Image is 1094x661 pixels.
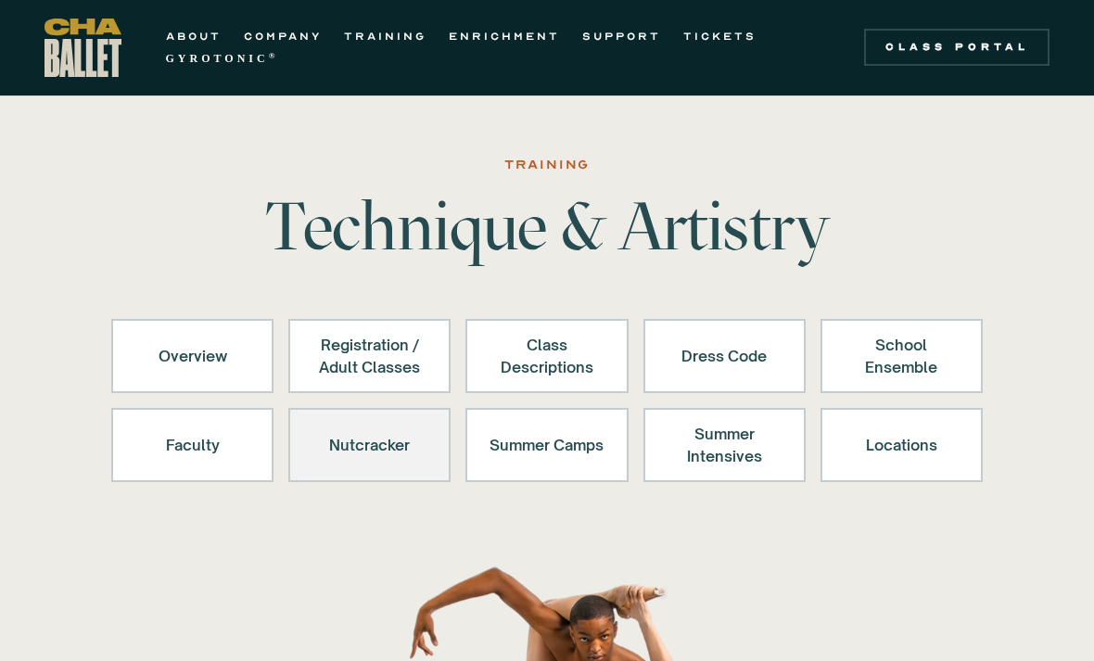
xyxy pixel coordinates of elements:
[504,154,590,176] div: Training
[166,47,279,70] a: GYROTONIC®
[864,29,1049,66] a: Class Portal
[111,319,273,393] a: Overview
[465,408,628,482] a: Summer Camps
[288,319,451,393] a: Registration /Adult Classes
[465,319,628,393] a: Class Descriptions
[312,334,426,378] div: Registration / Adult Classes
[258,193,836,260] h1: Technique & Artistry
[111,408,273,482] a: Faculty
[668,423,782,467] div: Summer Intensives
[643,408,806,482] a: Summer Intensives
[582,25,661,47] a: SUPPORT
[166,52,269,65] strong: GYROTONIC
[344,25,426,47] a: TRAINING
[668,334,782,378] div: Dress Code
[643,319,806,393] a: Dress Code
[820,319,983,393] a: School Ensemble
[875,40,1038,55] div: Class Portal
[449,25,560,47] a: ENRICHMENT
[135,334,249,378] div: Overview
[820,408,983,482] a: Locations
[490,334,604,378] div: Class Descriptions
[45,19,121,77] a: home
[288,408,451,482] a: Nutcracker
[244,25,322,47] a: COMPANY
[683,25,757,47] a: TICKETS
[166,25,222,47] a: ABOUT
[269,51,279,60] sup: ®
[845,423,959,467] div: Locations
[845,334,959,378] div: School Ensemble
[135,423,249,467] div: Faculty
[490,423,604,467] div: Summer Camps
[312,423,426,467] div: Nutcracker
